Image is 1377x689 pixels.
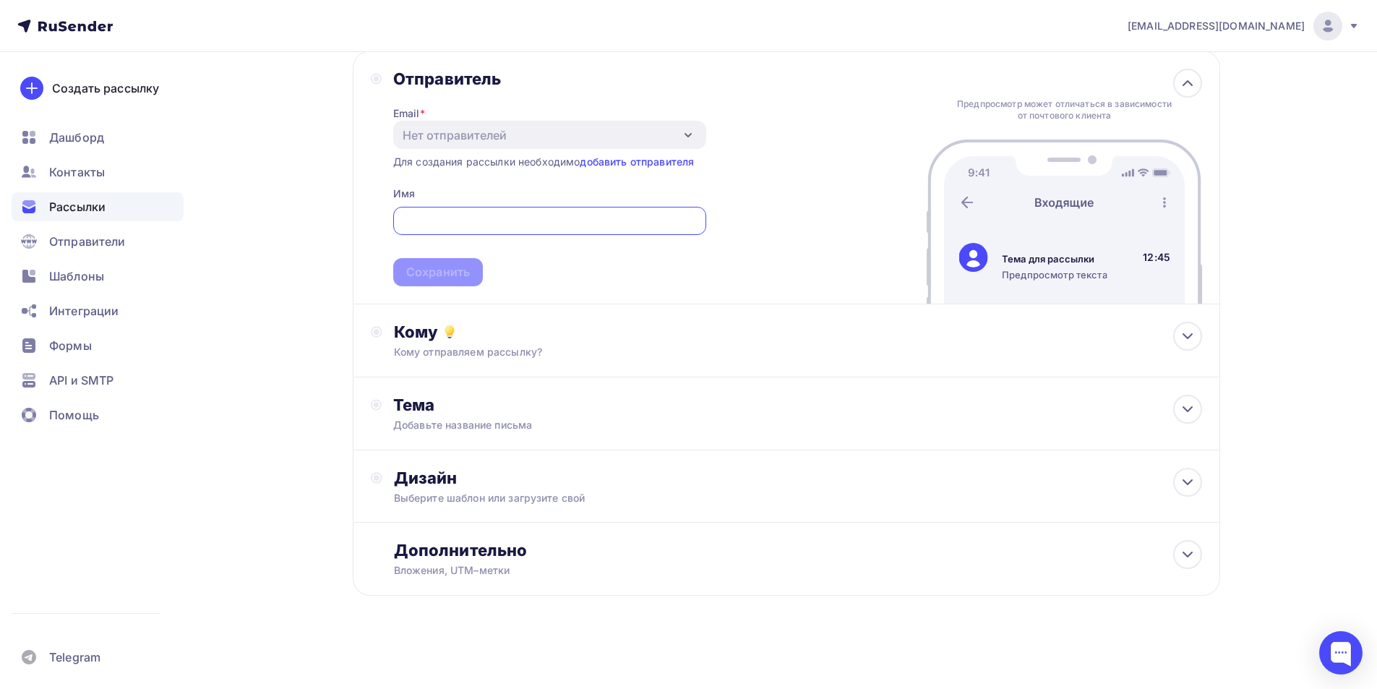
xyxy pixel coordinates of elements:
[393,395,679,415] div: Тема
[580,155,694,168] a: добавить отправителя
[393,69,706,89] div: Отправитель
[12,192,184,221] a: Рассылки
[12,227,184,256] a: Отправители
[394,563,1122,578] div: Вложения, UTM–метки
[393,155,694,169] div: Для создания рассылки необходимо
[1128,19,1305,33] span: [EMAIL_ADDRESS][DOMAIN_NAME]
[394,491,1122,505] div: Выберите шаблон или загрузите свой
[49,302,119,320] span: Интеграции
[403,127,507,144] div: Нет отправителей
[49,337,92,354] span: Формы
[953,98,1176,121] div: Предпросмотр может отличаться в зависимости от почтового клиента
[12,158,184,187] a: Контакты
[393,106,425,121] div: Email
[1002,252,1107,265] div: Тема для рассылки
[49,198,106,215] span: Рассылки
[49,406,99,424] span: Помощь
[393,187,415,201] div: Имя
[52,80,159,97] div: Создать рассылку
[49,268,104,285] span: Шаблоны
[1143,250,1170,265] div: 12:45
[394,468,1202,488] div: Дизайн
[12,123,184,152] a: Дашборд
[12,262,184,291] a: Шаблоны
[1128,12,1360,40] a: [EMAIL_ADDRESS][DOMAIN_NAME]
[394,322,1202,342] div: Кому
[1002,268,1107,281] div: Предпросмотр текста
[49,233,126,250] span: Отправители
[49,129,104,146] span: Дашборд
[394,540,1202,560] div: Дополнительно
[393,418,651,432] div: Добавьте название письма
[49,163,105,181] span: Контакты
[49,372,113,389] span: API и SMTP
[12,331,184,360] a: Формы
[49,649,100,666] span: Telegram
[393,121,706,149] button: Нет отправителей
[394,345,1122,359] div: Кому отправляем рассылку?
